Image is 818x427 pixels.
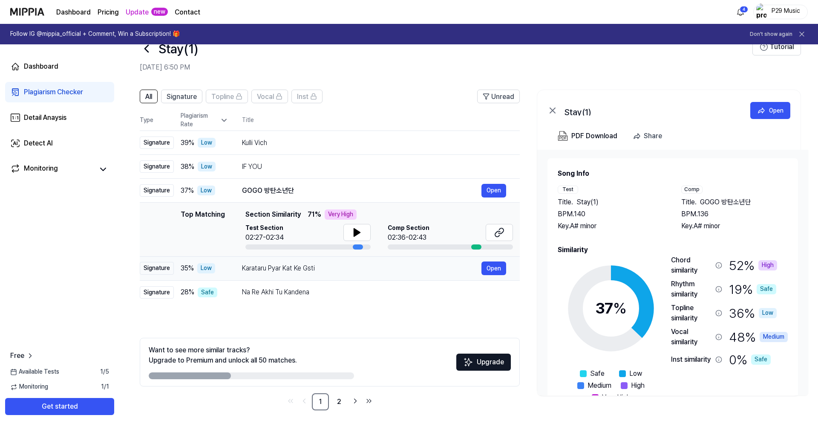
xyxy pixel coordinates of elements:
[558,186,578,194] div: Test
[140,110,174,131] th: Type
[769,106,783,115] div: Open
[602,392,631,403] span: Very High
[456,354,511,371] button: Upgrade
[756,3,766,20] img: profile
[5,82,114,102] a: Plagiarism Checker
[735,7,746,17] img: 알림
[456,361,511,369] a: SparklesUpgrade
[206,90,248,103] button: Topline
[331,393,348,410] a: 2
[245,224,284,232] span: Test Section
[729,255,777,276] div: 52 %
[595,297,627,320] div: 37
[149,345,297,366] div: Want to see more similar tracks? Upgrade to Premium and unlock all 50 matches.
[757,284,776,294] div: Safe
[242,186,481,196] div: GOGO 방탄소년단
[5,133,114,154] a: Detect AI
[671,303,712,323] div: Topline similarity
[752,38,801,55] button: Tutorial
[588,381,611,391] span: Medium
[556,128,619,145] button: PDF Download
[297,92,308,102] span: Inst
[24,87,83,97] div: Plagiarism Checker
[681,209,788,219] div: BPM. 136
[291,90,323,103] button: Inst
[477,90,520,103] button: Unread
[671,354,712,365] div: Inst similarity
[10,351,35,361] a: Free
[24,113,66,123] div: Detail Anaysis
[769,7,802,16] div: P29 Music
[181,263,194,273] span: 35 %
[558,168,788,179] h2: Song Info
[242,138,506,148] div: Kulli Vich
[576,197,599,207] span: Stay(1)
[590,369,605,379] span: Safe
[751,354,771,365] div: Safe
[463,357,473,367] img: Sparkles
[681,197,697,207] span: Title .
[349,395,361,407] a: Go to next page
[242,162,506,172] div: IF YOU
[5,398,114,415] button: Get started
[740,6,748,13] div: 4
[671,327,712,347] div: Vocal similarity
[126,7,149,17] a: Update
[285,395,297,407] a: Go to first page
[750,31,792,38] button: Don't show again
[10,368,59,376] span: Available Tests
[10,351,24,361] span: Free
[181,162,194,172] span: 38 %
[181,209,225,250] div: Top Matching
[613,299,627,317] span: %
[197,186,215,196] div: Low
[140,62,752,73] h2: [DATE] 6:50 PM
[100,368,109,376] span: 1 / 5
[629,369,642,379] span: Low
[753,5,808,19] button: profileP29 Music
[760,332,788,342] div: Medium
[759,308,777,318] div: Low
[197,263,215,273] div: Low
[56,7,91,17] a: Dashboard
[631,381,645,391] span: High
[175,7,200,17] a: Contact
[491,92,514,102] span: Unread
[98,7,119,17] a: Pricing
[671,279,712,299] div: Rhythm similarity
[145,92,152,102] span: All
[140,286,174,299] div: Signature
[181,186,194,196] span: 37 %
[211,92,234,102] span: Topline
[257,92,274,102] span: Vocal
[644,131,662,142] div: Share
[24,61,58,72] div: Dashboard
[198,138,216,148] div: Low
[158,40,198,58] h1: Stay(1)
[198,162,216,172] div: Low
[140,160,174,173] div: Signature
[750,102,790,119] button: Open
[198,288,217,298] div: Safe
[681,221,788,231] div: Key. A# minor
[161,90,202,103] button: Signature
[24,163,58,175] div: Monitoring
[571,131,617,142] div: PDF Download
[729,327,788,347] div: 48 %
[700,197,751,207] span: GOGO 방탄소년단
[312,393,329,410] a: 1
[251,90,288,103] button: Vocal
[388,232,429,243] div: 02:36-02:43
[151,8,168,16] div: new
[10,163,94,175] a: Monitoring
[140,184,174,197] div: Signature
[242,110,520,131] th: Title
[140,90,158,103] button: All
[537,150,808,395] a: Song InfoTestTitle.Stay(1)BPM.140Key.A# minorCompTitle.GOGO 방탄소년단BPM.136Key.A# minorSimilarity37%...
[24,138,53,148] div: Detect AI
[308,209,321,220] span: 71 %
[629,128,669,145] button: Share
[181,138,194,148] span: 39 %
[242,263,481,273] div: Karataru Pyar Kat Ke Gsti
